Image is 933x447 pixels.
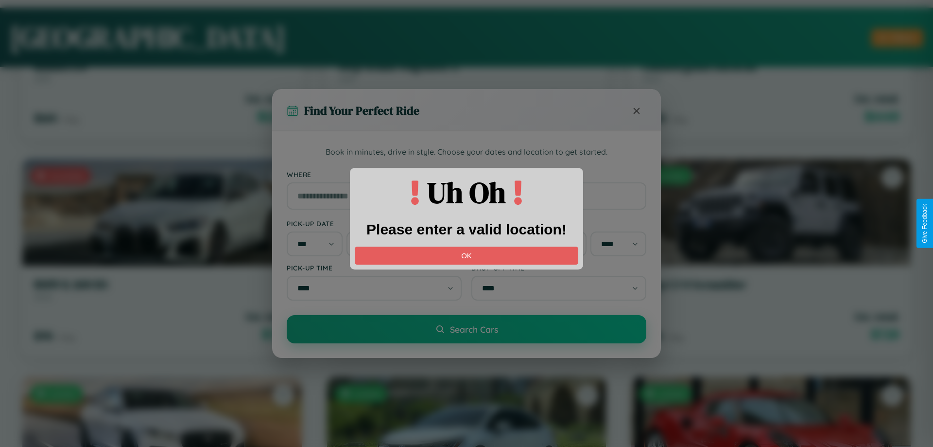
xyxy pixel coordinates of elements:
[287,146,646,159] p: Book in minutes, drive in style. Choose your dates and location to get started.
[287,170,646,179] label: Where
[471,219,646,228] label: Drop-off Date
[287,219,462,228] label: Pick-up Date
[450,324,498,335] span: Search Cars
[287,264,462,272] label: Pick-up Time
[471,264,646,272] label: Drop-off Time
[304,103,419,119] h3: Find Your Perfect Ride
